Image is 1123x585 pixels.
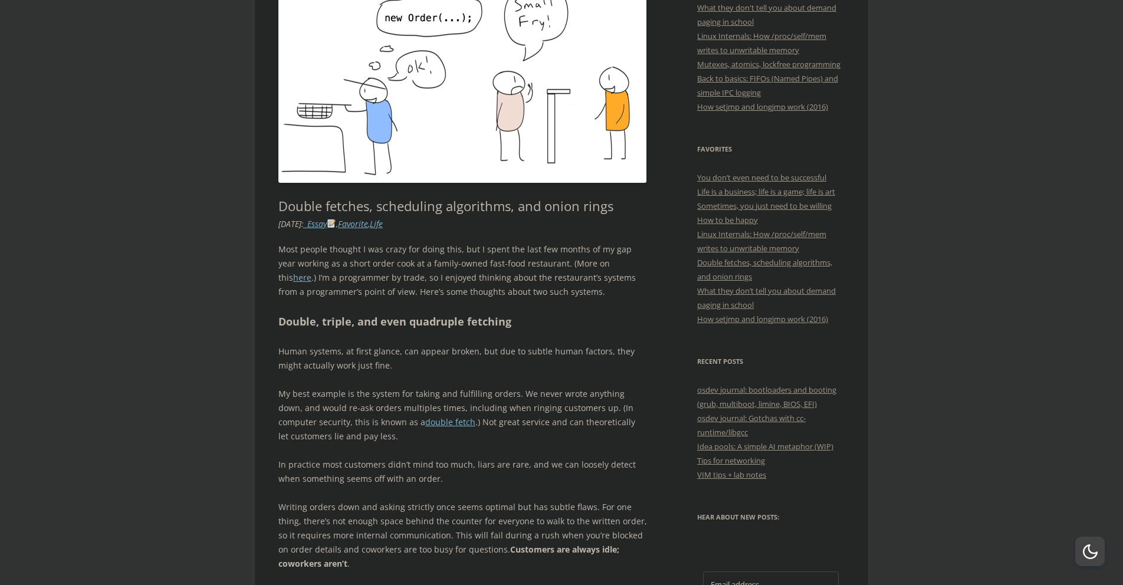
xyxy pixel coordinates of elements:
a: Double fetches, scheduling algorithms, and onion rings [697,257,832,282]
a: Mutexes, atomics, lockfree programming [697,59,840,70]
a: What they don't tell you about demand paging in school [697,2,836,27]
p: In practice most customers didn’t mind too much, liars are rare, and we can loosely detect when s... [278,458,647,486]
a: Linux Internals: How /proc/self/mem writes to unwritable memory [697,229,826,254]
a: You don’t even need to be successful [697,172,826,183]
p: Human systems, at first glance, can appear broken, but due to subtle human factors, they might ac... [278,344,647,373]
a: osdev journal: Gotchas with cc-runtime/libgcc [697,413,806,438]
a: Life is a business; life is a game; life is art [697,186,835,197]
a: Favorite [338,218,368,229]
i: : , , [278,218,383,229]
a: osdev journal: bootloaders and booting (grub, multiboot, limine, BIOS, EFI) [697,384,836,409]
h2: Double, triple, and even quadruple fetching [278,313,647,330]
a: Tips for networking [697,455,765,466]
strong: Customers are always idle; coworkers aren’t [278,544,619,569]
a: What they don’t tell you about demand paging in school [697,285,836,310]
a: double fetch [425,416,475,428]
a: Idea pools: A simple AI metaphor (WIP) [697,441,833,452]
a: Life [370,218,383,229]
h3: Favorites [697,142,845,156]
a: here [293,272,311,283]
a: _Essay [304,218,336,229]
a: Back to basics: FIFOs (Named Pipes) and simple IPC logging [697,73,838,98]
h1: Double fetches, scheduling algorithms, and onion rings [278,198,647,213]
a: VIM tips + lab notes [697,469,766,480]
a: How setjmp and longjmp work (2016) [697,314,828,324]
img: 📝 [327,219,336,228]
time: [DATE] [278,218,301,229]
p: My best example is the system for taking and fulfilling orders. We never wrote anything down, and... [278,387,647,443]
h3: Hear about new posts: [697,510,845,524]
a: How setjmp and longjmp work (2016) [697,101,828,112]
h3: Recent Posts [697,354,845,369]
a: Linux Internals: How /proc/self/mem writes to unwritable memory [697,31,826,55]
a: Sometimes, you just need to be willing [697,201,832,211]
a: How to be happy [697,215,758,225]
p: Writing orders down and asking strictly once seems optimal but has subtle flaws. For one thing, t... [278,500,647,571]
p: Most people thought I was crazy for doing this, but I spent the last few months of my gap year wo... [278,242,647,299]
